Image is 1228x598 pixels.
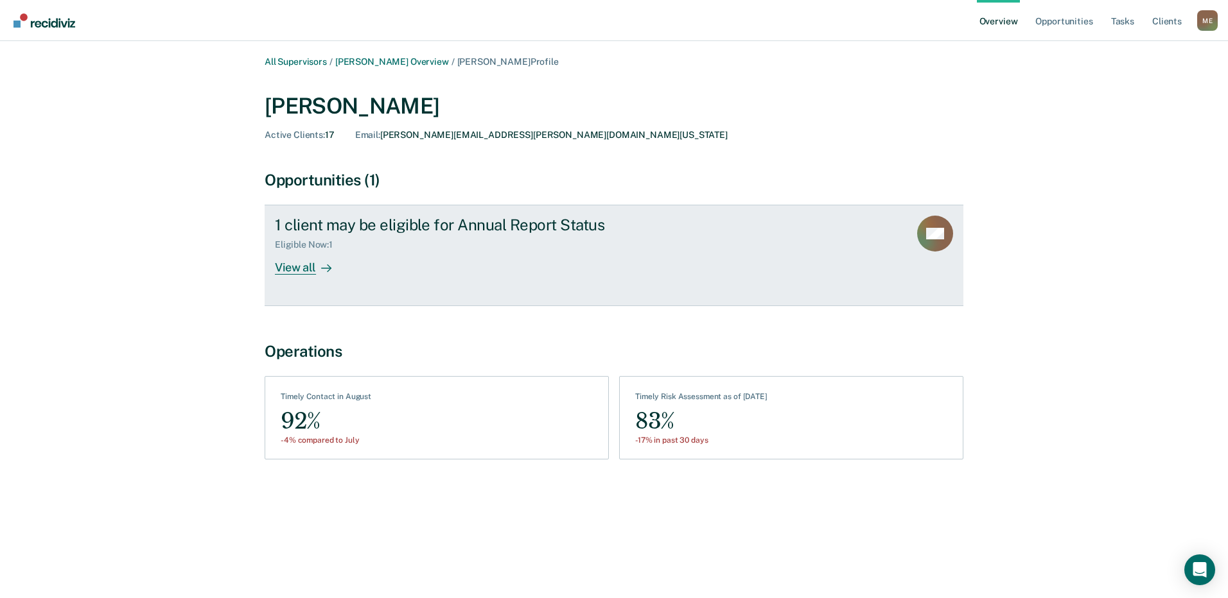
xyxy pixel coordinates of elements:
[281,407,371,436] div: 92%
[265,171,963,189] div: Opportunities (1)
[335,56,449,67] a: [PERSON_NAME] Overview
[275,216,726,234] div: 1 client may be eligible for Annual Report Status
[1197,10,1218,31] div: M E
[281,392,371,406] div: Timely Contact in August
[275,239,343,250] div: Eligible Now : 1
[635,407,767,436] div: 83%
[355,130,380,140] span: Email :
[281,436,371,445] div: -4% compared to July
[265,56,327,67] a: All Supervisors
[265,130,335,141] div: 17
[355,130,728,141] div: [PERSON_NAME][EMAIL_ADDRESS][PERSON_NAME][DOMAIN_NAME][US_STATE]
[635,436,767,445] div: -17% in past 30 days
[275,250,347,275] div: View all
[1184,554,1215,585] div: Open Intercom Messenger
[449,56,457,67] span: /
[265,205,963,306] a: 1 client may be eligible for Annual Report StatusEligible Now:1View all
[13,13,75,28] img: Recidiviz
[265,130,325,140] span: Active Clients :
[265,93,963,119] div: [PERSON_NAME]
[1197,10,1218,31] button: Profile dropdown button
[635,392,767,406] div: Timely Risk Assessment as of [DATE]
[327,56,335,67] span: /
[457,56,559,67] span: [PERSON_NAME] Profile
[265,342,963,361] div: Operations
